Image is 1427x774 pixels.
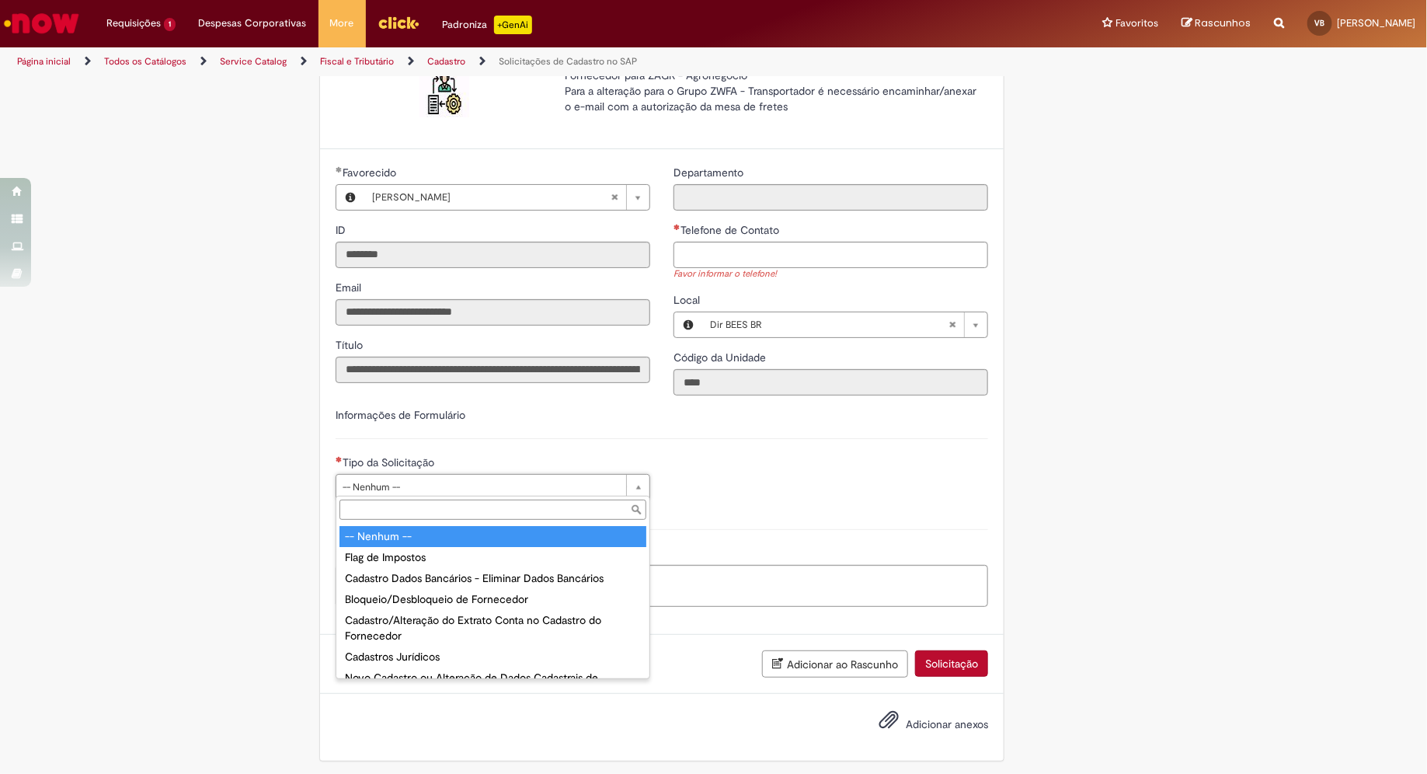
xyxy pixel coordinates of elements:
[339,610,646,647] div: Cadastro/Alteração do Extrato Conta no Cadastro do Fornecedor
[339,647,646,668] div: Cadastros Jurídicos
[339,589,646,610] div: Bloqueio/Desbloqueio de Fornecedor
[339,526,646,547] div: -- Nenhum --
[339,668,646,704] div: Novo Cadastro ou Alteração de Dados Cadastrais de Funcionário
[336,523,649,678] ul: Tipo da Solicitação
[339,568,646,589] div: Cadastro Dados Bancários - Eliminar Dados Bancários
[339,547,646,568] div: Flag de Impostos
